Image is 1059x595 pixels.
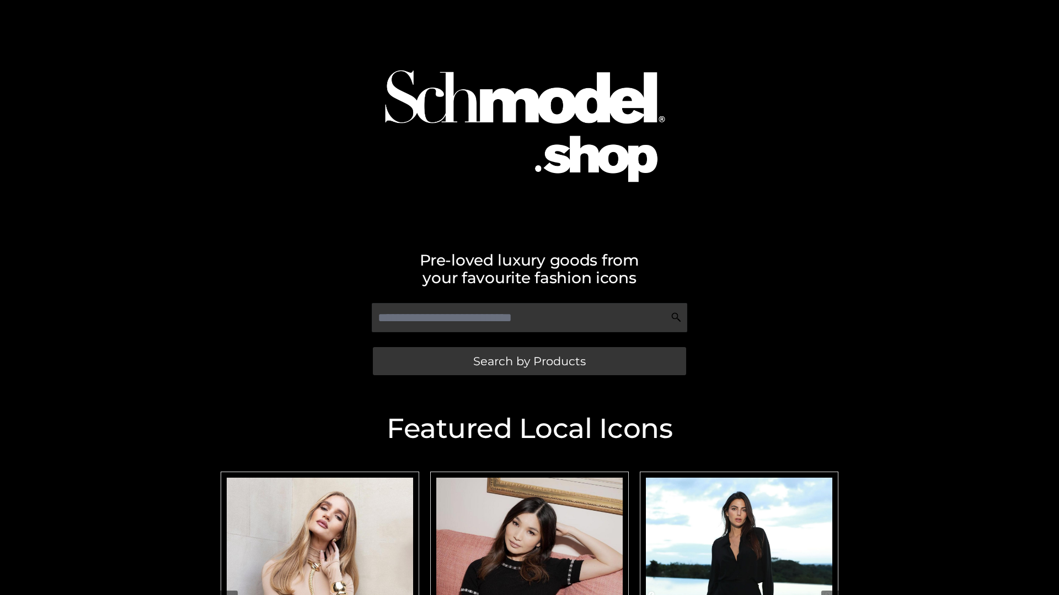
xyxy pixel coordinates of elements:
a: Search by Products [373,347,686,375]
h2: Featured Local Icons​ [215,415,844,442]
img: Search Icon [671,312,682,323]
span: Search by Products [473,355,586,367]
h2: Pre-loved luxury goods from your favourite fashion icons [215,251,844,286]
